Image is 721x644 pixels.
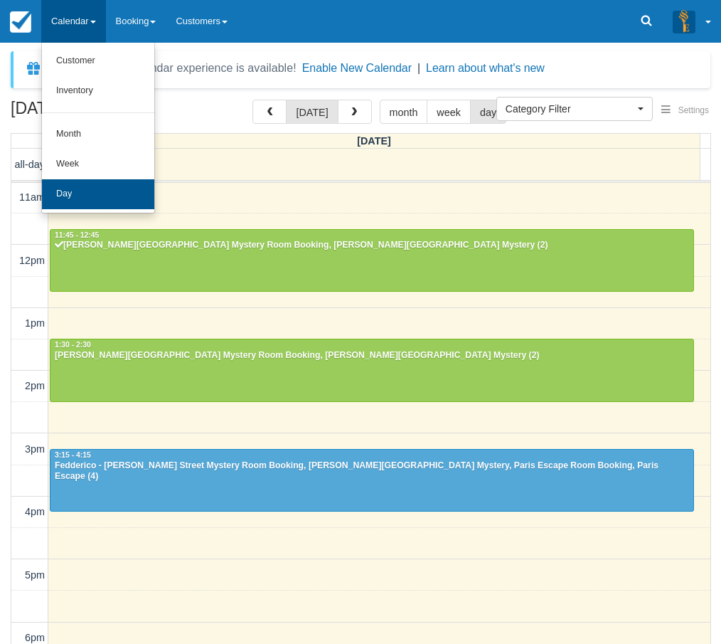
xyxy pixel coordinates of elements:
span: Category Filter [506,102,634,116]
span: 5pm [25,569,45,581]
button: Settings [653,100,717,121]
a: Inventory [42,76,154,106]
span: 4pm [25,506,45,517]
img: checkfront-main-nav-mini-logo.png [10,11,31,33]
button: [DATE] [286,100,338,124]
span: 2pm [25,380,45,391]
a: 3:15 - 4:15Fedderico - [PERSON_NAME] Street Mystery Room Booking, [PERSON_NAME][GEOGRAPHIC_DATA] ... [50,449,694,512]
span: all-day [15,159,45,170]
span: 11:45 - 12:45 [55,231,99,239]
a: Day [42,179,154,209]
div: A new Booking Calendar experience is available! [48,60,297,77]
a: Customer [42,46,154,76]
a: Month [42,120,154,149]
span: 1pm [25,317,45,329]
button: Category Filter [496,97,653,121]
span: 12pm [19,255,45,266]
span: | [417,62,420,74]
button: month [380,100,428,124]
ul: Calendar [41,43,155,213]
button: day [470,100,506,124]
img: A3 [673,10,695,33]
span: 6pm [25,632,45,643]
span: Settings [678,105,709,115]
a: Week [42,149,154,179]
button: week [427,100,471,124]
span: 11am [19,191,45,203]
h2: [DATE] [11,100,191,126]
a: Learn about what's new [426,62,545,74]
div: [PERSON_NAME][GEOGRAPHIC_DATA] Mystery Room Booking, [PERSON_NAME][GEOGRAPHIC_DATA] Mystery (2) [54,350,690,361]
span: 3:15 - 4:15 [55,451,91,459]
span: 3pm [25,443,45,455]
a: 1:30 - 2:30[PERSON_NAME][GEOGRAPHIC_DATA] Mystery Room Booking, [PERSON_NAME][GEOGRAPHIC_DATA] My... [50,339,694,401]
button: Enable New Calendar [302,61,412,75]
span: 1:30 - 2:30 [55,341,91,349]
a: 11:45 - 12:45[PERSON_NAME][GEOGRAPHIC_DATA] Mystery Room Booking, [PERSON_NAME][GEOGRAPHIC_DATA] ... [50,229,694,292]
div: Fedderico - [PERSON_NAME] Street Mystery Room Booking, [PERSON_NAME][GEOGRAPHIC_DATA] Mystery, Pa... [54,460,690,483]
div: [PERSON_NAME][GEOGRAPHIC_DATA] Mystery Room Booking, [PERSON_NAME][GEOGRAPHIC_DATA] Mystery (2) [54,240,690,251]
span: [DATE] [357,135,391,147]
